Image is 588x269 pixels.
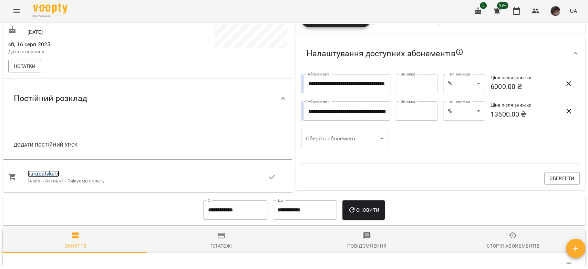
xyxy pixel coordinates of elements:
[455,48,464,56] svg: Якщо не обрано жодного, клієнт зможе побачити всі публічні абонементи
[443,74,485,93] div: %
[348,206,379,214] span: Оновити
[567,4,580,17] button: UA
[33,3,68,13] img: Voopty Logo
[570,7,577,14] span: UA
[8,60,41,72] button: Нотатки
[63,178,68,183] span: →
[14,93,87,104] span: Постійний розклад
[14,62,36,70] span: Нотатки
[28,170,59,177] a: karagatykaty
[210,242,232,250] div: Платежі
[28,178,268,185] div: Leads Активні Очікуємо оплату
[347,242,387,250] div: Повідомлення
[550,6,560,16] img: 297f12a5ee7ab206987b53a38ee76f7e.jpg
[491,101,556,109] h6: Ціна після знижки
[301,129,389,148] div: ​
[497,2,508,9] span: 99+
[550,174,574,182] span: Зберегти
[544,172,580,185] button: Зберегти
[443,101,485,121] div: %
[3,81,293,116] div: Постійний розклад
[33,14,68,19] span: For Business
[8,40,146,49] span: сб, 16 серп 2025
[8,3,25,19] button: Menu
[14,141,78,149] span: Додати постійний урок
[65,242,87,250] div: Заняття
[307,48,464,59] span: Налаштування доступних абонементів
[480,2,487,9] span: 5
[491,74,556,82] h6: Ціна після знижки
[491,81,556,92] h6: 6000.00 ₴
[342,200,385,220] button: Оновити
[11,139,80,151] button: Додати постійний урок
[7,24,148,37] div: [DATE]
[8,48,146,55] p: Дата створення
[40,178,45,183] span: →
[296,36,586,71] div: Налаштування доступних абонементів
[491,109,556,120] h6: 13500.00 ₴
[485,242,539,250] div: Історія абонементів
